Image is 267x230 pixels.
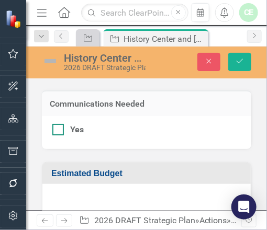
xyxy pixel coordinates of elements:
div: History Center and [GEOGRAPHIC_DATA] Expansion [124,32,206,45]
div: » » [79,215,241,227]
a: 2026 DRAFT Strategic Plan [94,215,195,225]
button: CE [239,3,258,22]
h3: Estimated Budget [51,169,246,178]
h3: Communications Needed [50,99,243,109]
img: ClearPoint Strategy [5,10,24,28]
div: History Center and [GEOGRAPHIC_DATA] Expansion [64,52,146,64]
div: 2026 DRAFT Strategic Plan [64,64,146,72]
input: Search ClearPoint... [81,4,188,22]
a: Actions [199,215,227,225]
div: Yes [70,124,84,136]
img: Not Defined [42,53,59,70]
div: Open Intercom Messenger [231,194,257,220]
